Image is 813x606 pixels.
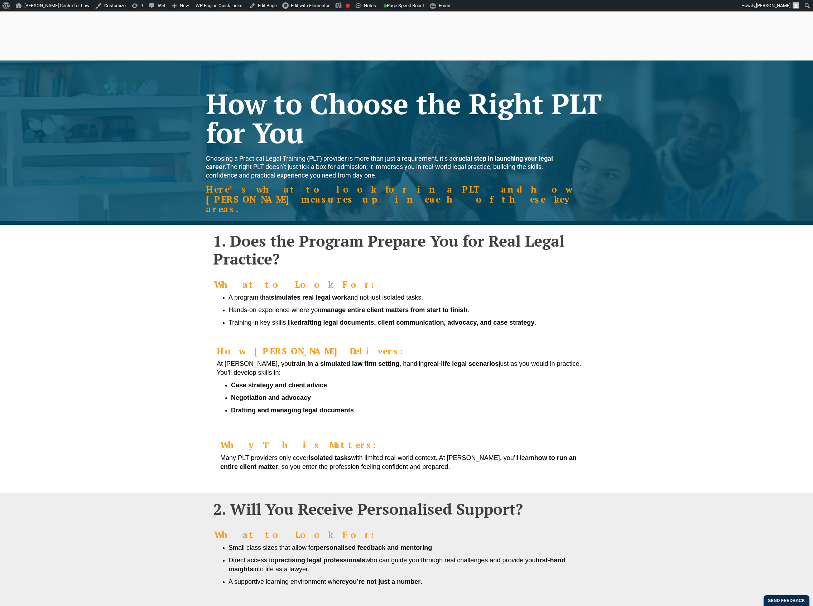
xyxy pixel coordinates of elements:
b: What to Look For: [214,529,385,540]
span: into life as a lawyer. [253,566,309,573]
h1: How to Choose the Right PLT for You [206,89,607,147]
h2: 1. Does the Program Prepare You for Real Legal Practice? [213,232,600,268]
span: Hands-on experience where you [228,306,321,314]
b: how to run an entire client matter [220,454,577,470]
span: At [PERSON_NAME], you [217,360,292,367]
b: personalised feedback and mentoring [316,544,432,551]
span: A supportive learning environment where . [228,578,422,585]
span: Choosing a Practical Legal Training (PLT) provider is more than just a requirement, it’s a [206,155,453,162]
b: What to Look For: [214,278,385,290]
h2: 2. Will You Receive Personalised Support? [213,500,600,518]
span: and not just isolated tasks. [347,294,423,301]
span: , so you enter the profession feeling confident and prepared. [278,463,450,470]
b: practising legal professionals [274,557,365,564]
span: Small class sizes that allow for [228,544,316,551]
b: drafting legal documents, client communication, advocacy, and case strategy [297,319,534,326]
span: Many PLT providers only cover [220,454,308,461]
b: isolated tasks [308,454,351,461]
span: A program that [228,294,271,301]
b: Drafting and managing legal documents [231,407,354,414]
b: real-life legal scenarios [427,360,499,367]
b: train in a simulated law firm setting [292,360,399,367]
span: The right PLT doesn’t just tick a box for admission; it immerses you in real-world legal practice... [206,155,553,179]
span: with limited real-world context. At [PERSON_NAME], you’ll learn [351,454,534,461]
div: Focus keyphrase not set [346,4,350,8]
b: manage entire client matters from start to finish [321,306,467,314]
b: crucial step in launching your legal career. [206,155,553,170]
span: [PERSON_NAME] [756,3,790,8]
b: Case strategy and client advice [231,382,327,389]
span: , handling [399,360,427,367]
span: Training in key skills like . [228,319,536,326]
span: who can guide you through real challenges and provide you [365,557,535,564]
b: you’re not just a number [345,578,420,585]
b: first-hand insights [228,557,565,573]
span: Direct access to [228,557,274,564]
b: simulates real legal work [271,294,347,301]
span: How [PERSON_NAME] Delivers: [217,345,414,357]
b: Negotiation and advocacy [231,394,311,401]
b: Why This Matters: [220,439,387,451]
span: Edit with Elementor [291,3,329,8]
strong: Here’s what to look for in a PLT and how [PERSON_NAME] measures up in each of these key areas. [206,183,572,215]
span: . [467,306,469,314]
